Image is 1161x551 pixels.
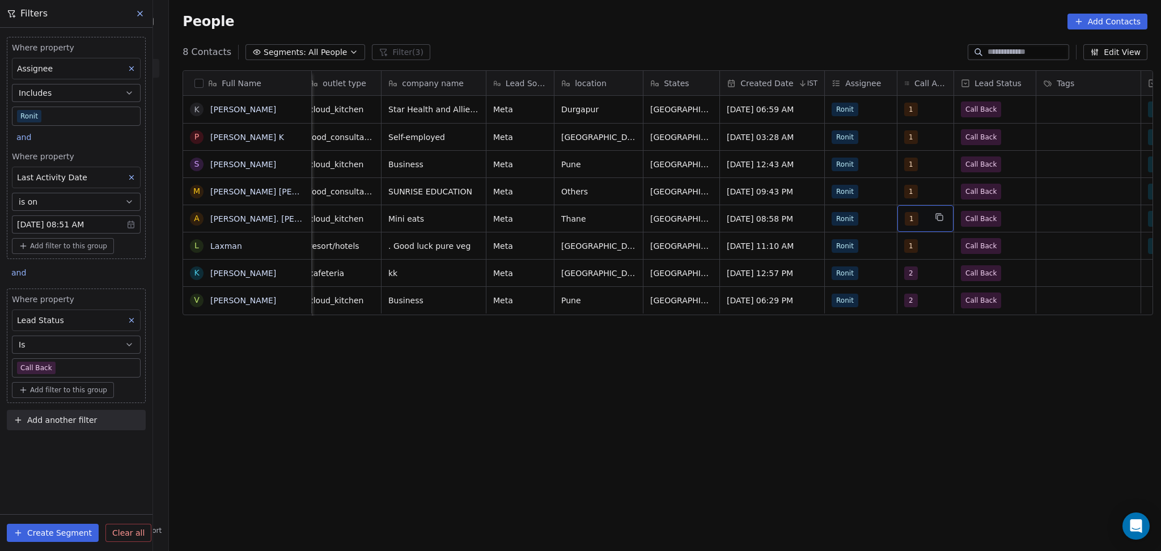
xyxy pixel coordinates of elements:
span: Pune [561,159,636,170]
div: V [194,294,200,306]
span: Meta [493,186,547,197]
span: cloud_kitchen [309,213,374,224]
a: Laxman [210,241,242,251]
span: IST [807,79,818,88]
span: outlet type [323,78,366,89]
span: Self-employed [388,132,479,143]
a: [PERSON_NAME] [PERSON_NAME] [210,187,345,196]
div: location [554,71,643,95]
span: Call Back [965,213,997,224]
span: Ronit [832,266,858,280]
span: Meta [493,213,547,224]
span: resort/hotels [309,240,374,252]
span: 1 [904,239,918,253]
span: [DATE] 12:57 PM [727,268,817,279]
span: [DATE] 11:10 AM [727,240,817,252]
span: Mini eats [388,213,479,224]
span: Assignee [845,78,881,89]
span: [DATE] 03:28 AM [727,132,817,143]
div: Created DateIST [720,71,824,95]
span: 2 [904,294,918,307]
div: Assignee [825,71,897,95]
span: [GEOGRAPHIC_DATA] [561,132,636,143]
span: Meta [493,295,547,306]
span: All People [308,46,347,58]
span: Ronit [832,294,858,307]
span: [GEOGRAPHIC_DATA] [650,186,713,197]
span: [DATE] 08:58 PM [727,213,817,224]
div: Lead Status [954,71,1036,95]
span: company name [402,78,464,89]
div: M [193,185,200,197]
span: 1 [904,185,918,198]
span: People [183,13,234,30]
span: [GEOGRAPHIC_DATA] [561,268,636,279]
span: Meta [493,268,547,279]
span: [DATE] 12:43 AM [727,159,817,170]
span: Pune [561,295,636,306]
span: Call Back [965,159,997,170]
span: 1 [904,103,918,116]
span: Ronit [832,158,858,171]
a: [PERSON_NAME]. [PERSON_NAME] [210,214,348,223]
span: food_consultants [309,132,374,143]
span: [GEOGRAPHIC_DATA] [561,240,636,252]
span: 8 Contacts [183,45,231,59]
div: A [194,213,200,224]
span: 1 [905,212,918,226]
span: [GEOGRAPHIC_DATA] [650,159,713,170]
span: [DATE] 06:29 PM [727,295,817,306]
div: Open Intercom Messenger [1122,512,1150,540]
a: [PERSON_NAME] [210,296,276,305]
span: Call Attempts [914,78,947,89]
span: Call Back [965,132,997,143]
span: Segments: [264,46,306,58]
div: Lead Source [486,71,554,95]
span: Meta [493,132,547,143]
span: cloud_kitchen [309,104,374,115]
span: Star Health and Allied Insurance [388,104,479,115]
span: Tags [1057,78,1074,89]
span: Business [388,159,479,170]
span: 2 [904,266,918,280]
div: company name [382,71,486,95]
div: P [194,131,199,143]
span: Ronit [832,239,858,253]
div: S [194,158,200,170]
span: Meta [493,240,547,252]
span: Call Back [965,240,997,252]
span: Durgapur [561,104,636,115]
div: Call Attempts [897,71,954,95]
span: Lead Source [506,78,547,89]
span: Meta [493,159,547,170]
span: [GEOGRAPHIC_DATA] [650,213,713,224]
span: [GEOGRAPHIC_DATA] [650,295,713,306]
a: [PERSON_NAME] K [210,133,284,142]
span: Call Back [965,186,997,197]
span: States [664,78,689,89]
span: SUNRISE EDUCATION [388,186,479,197]
span: [GEOGRAPHIC_DATA] [650,104,713,115]
span: Business [388,295,479,306]
div: Full Name [183,71,311,95]
span: Thane [561,213,636,224]
span: Others [561,186,636,197]
button: Edit View [1083,44,1147,60]
span: cloud_kitchen [309,295,374,306]
span: Full Name [222,78,261,89]
button: Filter(3) [372,44,430,60]
div: K [194,104,200,116]
span: Call Back [965,104,997,115]
span: [DATE] 06:59 AM [727,104,817,115]
span: Ronit [832,130,858,144]
a: [PERSON_NAME] [210,269,276,278]
div: Tags [1036,71,1141,95]
span: cloud_kitchen [309,159,374,170]
span: [GEOGRAPHIC_DATA] [650,132,713,143]
div: grid [183,96,312,529]
a: [PERSON_NAME] [210,160,276,169]
span: Meta [493,104,547,115]
span: [DATE] 09:43 PM [727,186,817,197]
span: Lead Status [974,78,1022,89]
span: Created Date [740,78,793,89]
